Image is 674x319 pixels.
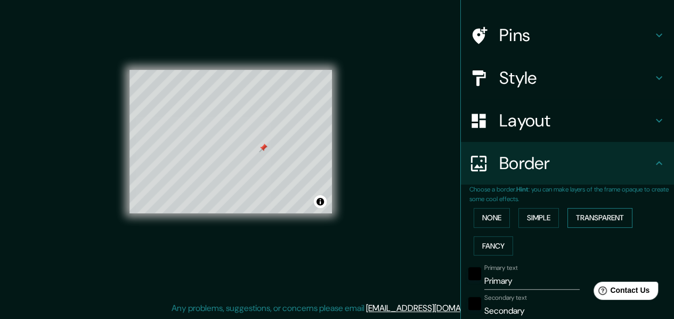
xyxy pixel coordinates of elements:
[484,293,527,302] label: Secondary text
[468,267,481,280] button: black
[461,99,674,142] div: Layout
[366,302,498,314] a: [EMAIL_ADDRESS][DOMAIN_NAME]
[499,153,653,174] h4: Border
[484,264,517,273] label: Primary text
[516,185,529,194] b: Hint
[468,297,481,310] button: black
[499,25,653,46] h4: Pins
[567,208,632,228] button: Transparent
[461,14,674,57] div: Pins
[461,142,674,185] div: Border
[518,208,559,228] button: Simple
[474,236,513,256] button: Fancy
[314,195,327,208] button: Toggle attribution
[474,208,510,228] button: None
[499,67,653,89] h4: Style
[172,302,499,315] p: Any problems, suggestions, or concerns please email .
[579,277,662,307] iframe: Help widget launcher
[461,57,674,99] div: Style
[499,110,653,131] h4: Layout
[469,185,674,204] p: Choose a border. : you can make layers of the frame opaque to create some cool effects.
